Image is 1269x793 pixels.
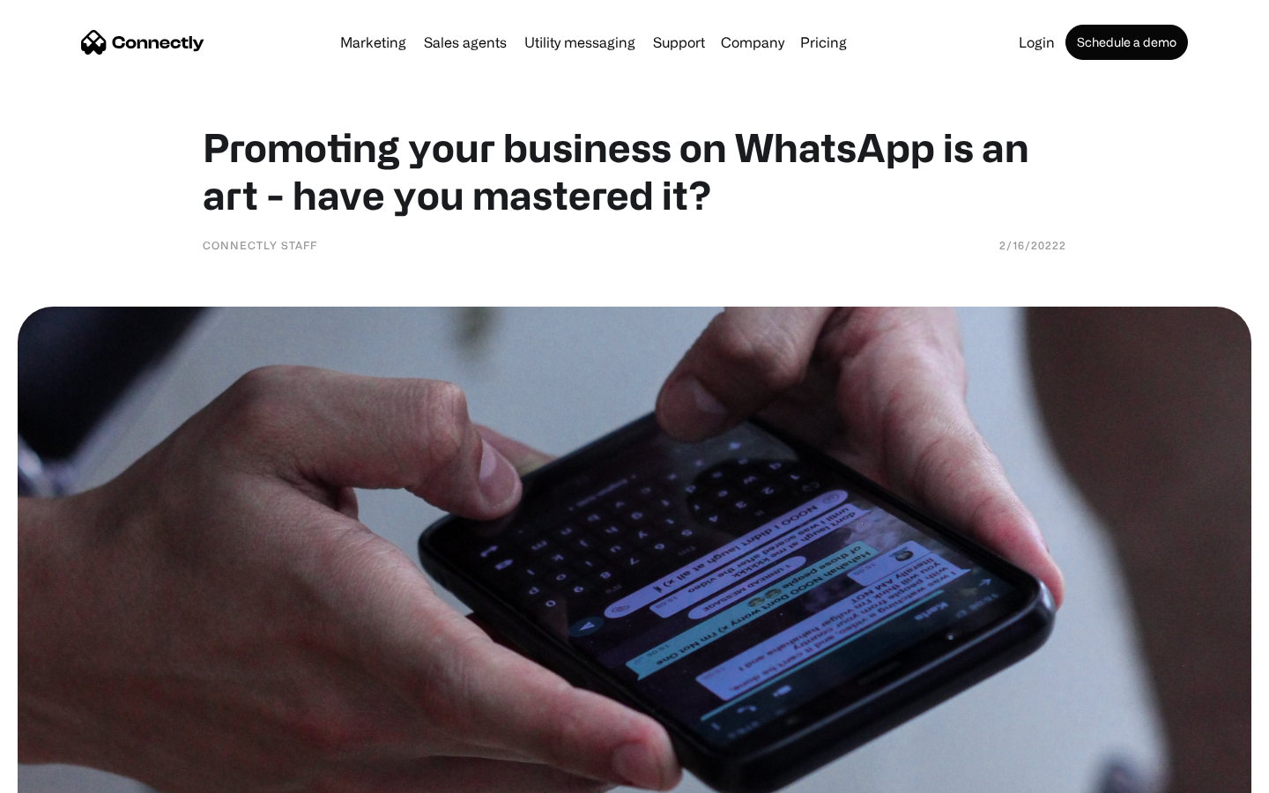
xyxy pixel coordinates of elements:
h1: Promoting your business on WhatsApp is an art - have you mastered it? [203,123,1066,219]
div: Connectly Staff [203,236,317,254]
a: Sales agents [417,35,514,49]
a: Login [1012,35,1062,49]
a: Utility messaging [517,35,642,49]
a: Pricing [793,35,854,49]
div: Company [716,30,790,55]
a: Support [646,35,712,49]
ul: Language list [35,762,106,787]
a: Schedule a demo [1065,25,1188,60]
aside: Language selected: English [18,762,106,787]
div: Company [721,30,784,55]
a: Marketing [333,35,413,49]
div: 2/16/20222 [999,236,1066,254]
a: home [81,29,204,56]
